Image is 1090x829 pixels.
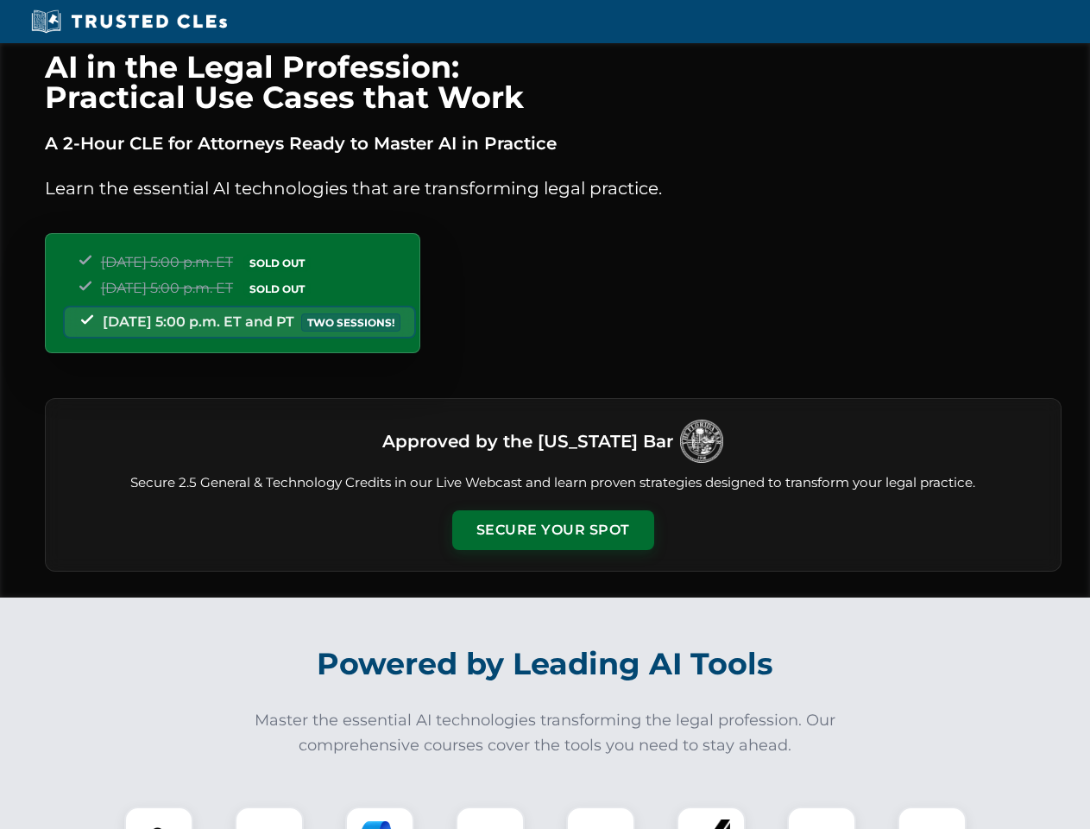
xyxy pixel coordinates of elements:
p: A 2-Hour CLE for Attorneys Ready to Master AI in Practice [45,130,1062,157]
h3: Approved by the [US_STATE] Bar [382,426,673,457]
p: Master the essential AI technologies transforming the legal profession. Our comprehensive courses... [243,708,847,758]
h1: AI in the Legal Profession: Practical Use Cases that Work [45,52,1062,112]
p: Secure 2.5 General & Technology Credits in our Live Webcast and learn proven strategies designed ... [66,473,1040,493]
span: [DATE] 5:00 p.m. ET [101,280,233,296]
img: Trusted CLEs [26,9,232,35]
span: SOLD OUT [243,254,311,272]
span: [DATE] 5:00 p.m. ET [101,254,233,270]
img: Logo [680,420,723,463]
p: Learn the essential AI technologies that are transforming legal practice. [45,174,1062,202]
h2: Powered by Leading AI Tools [67,634,1024,694]
span: SOLD OUT [243,280,311,298]
button: Secure Your Spot [452,510,654,550]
